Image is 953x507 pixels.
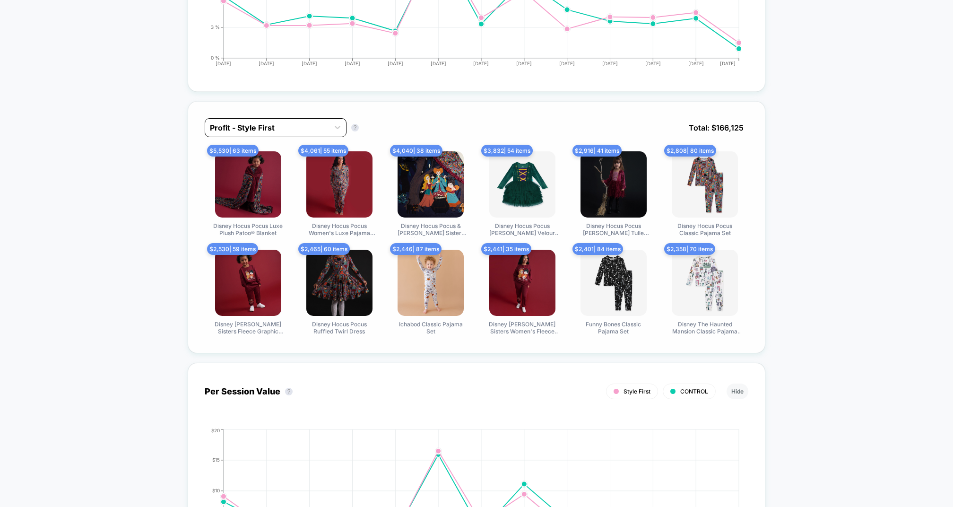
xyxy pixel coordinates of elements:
span: $ 4,061 | 55 items [298,145,348,157]
tspan: [DATE] [431,61,446,66]
span: $ 3,832 | 54 items [481,145,533,157]
span: Disney Hocus Pocus Classic Pajama Set [669,222,740,238]
span: Disney Hocus Pocus Ruffled Twirl Dress [304,321,375,336]
tspan: [DATE] [345,61,360,66]
span: $ 2,465 | 60 items [298,243,350,255]
img: Disney Hocus Pocus Luxe Plush Patoo® Blanket [215,151,281,218]
img: Ichabod Classic Pajama Set [398,250,464,316]
tspan: [DATE] [474,61,489,66]
tspan: [DATE] [720,61,736,66]
span: $ 4,040 | 38 items [390,145,442,157]
tspan: [DATE] [688,61,704,66]
span: $ 2,808 | 80 items [664,145,716,157]
span: Disney Hocus Pocus [PERSON_NAME] Velour Tulle Dress [487,222,558,238]
tspan: [DATE] [516,61,532,66]
span: CONTROL [680,388,708,395]
button: ? [285,388,293,395]
span: Disney [PERSON_NAME] Sisters Women's Fleece Graphic Sweatshirt Jogger Set [487,321,558,336]
img: Disney The Haunted Mansion Classic Pajama Set [672,250,738,316]
img: Disney Hocus Pocus Women's Luxe Pajama Pant Set [306,151,373,218]
tspan: [DATE] [302,61,317,66]
tspan: [DATE] [559,61,575,66]
tspan: $20 [211,428,220,433]
tspan: $10 [212,488,220,493]
img: Funny Bones Classic Pajama Set [580,250,647,316]
span: Funny Bones Classic Pajama Set [578,321,649,336]
tspan: [DATE] [216,61,231,66]
tspan: [DATE] [388,61,403,66]
img: Disney Hocus Pocus Classic Pajama Set [672,151,738,218]
span: Disney Hocus Pocus [PERSON_NAME] Tulle Dress [578,222,649,238]
span: Disney Hocus Pocus Women's Luxe Pajama Pant Set [304,222,375,238]
span: $ 2,358 | 70 items [664,243,715,255]
img: Disney Sanderson Sisters Women's Fleece Graphic Sweatshirt Jogger Set [489,250,555,316]
button: ? [351,124,359,131]
span: $ 2,446 | 87 items [390,243,442,255]
tspan: [DATE] [602,61,618,66]
span: Disney Hocus Pocus & [PERSON_NAME] Sisters Ruffled Luxe Patoo® Blanket [395,222,466,238]
span: Disney Hocus Pocus Luxe Plush Patoo® Blanket [213,222,284,238]
span: $ 2,441 | 35 items [481,243,531,255]
span: $ 2,401 | 84 items [572,243,623,255]
span: Total: $ 166,125 [684,118,748,137]
span: Style First [624,388,650,395]
img: Disney Hocus Pocus Winifred Velour Tulle Dress [489,151,555,218]
span: Disney [PERSON_NAME] Sisters Fleece Graphic Sweatshirt Jogger Set [213,321,284,336]
tspan: 3 % [211,24,220,30]
tspan: [DATE] [645,61,661,66]
span: $ 5,530 | 63 items [207,145,259,157]
img: Disney Sanderson Sisters Fleece Graphic Sweatshirt Jogger Set [215,250,281,316]
tspan: [DATE] [259,61,274,66]
img: Disney Hocus Pocus Sarah Velour Tulle Dress [580,151,647,218]
span: Ichabod Classic Pajama Set [395,321,466,336]
span: $ 2,916 | 41 items [572,145,622,157]
span: $ 2,530 | 59 items [207,243,258,255]
tspan: $15 [212,457,220,463]
span: Disney The Haunted Mansion Classic Pajama Set [669,321,740,336]
tspan: 0 % [211,55,220,61]
button: Hide [727,384,748,399]
img: Disney Hocus Pocus & Sanderson Sisters Ruffled Luxe Patoo® Blanket [398,151,464,218]
img: Disney Hocus Pocus Ruffled Twirl Dress [306,250,373,316]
